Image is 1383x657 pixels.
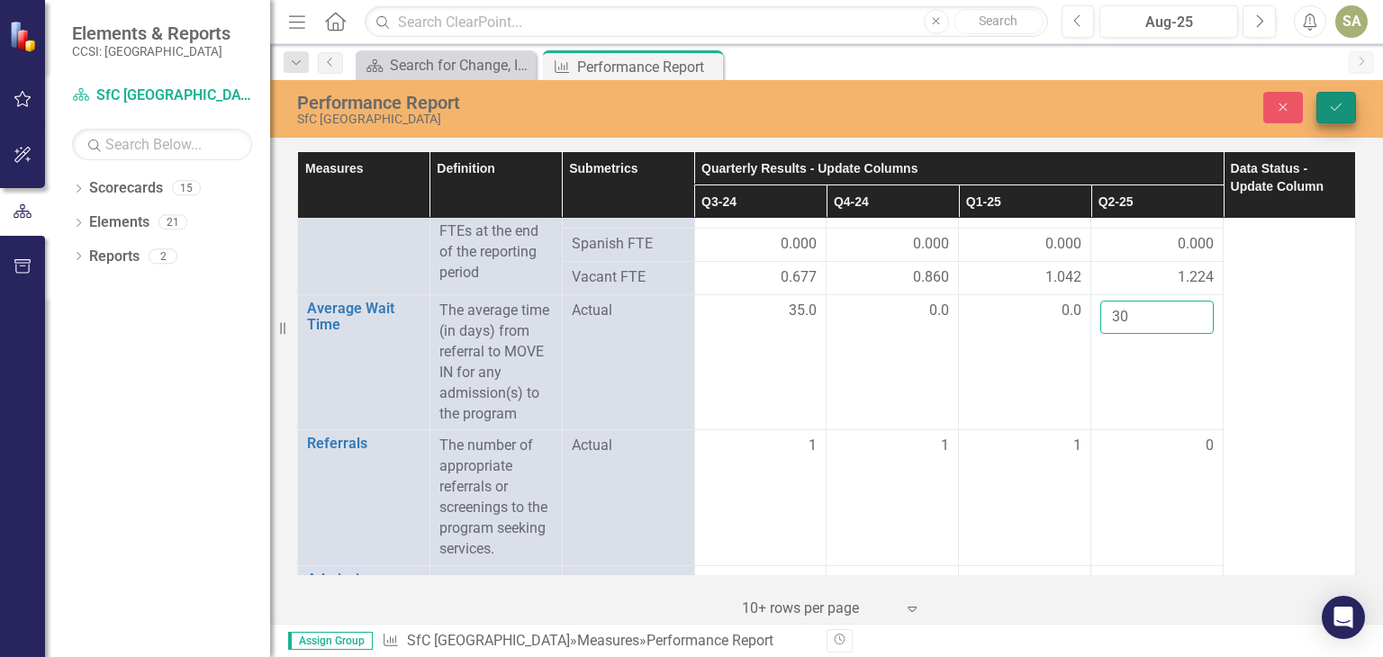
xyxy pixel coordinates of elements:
span: Spanish FTE [572,234,685,255]
button: SA [1335,5,1368,38]
div: Search for Change, Inc Landing Page [390,54,531,76]
span: 35.0 [789,301,817,321]
a: Elements [89,212,149,233]
span: Actual [572,571,685,592]
span: 0.000 [1045,234,1081,255]
span: 1 [941,436,949,456]
span: Actual [572,436,685,456]
span: 1 [941,571,949,592]
div: Number of total FTEs at the end of the reporting period [439,201,553,283]
a: SfC [GEOGRAPHIC_DATA] [72,85,252,106]
span: 1 [1206,571,1214,592]
div: » » [382,631,813,652]
button: Search [954,9,1044,34]
img: ClearPoint Strategy [9,21,41,52]
div: Performance Report [577,56,719,78]
a: Scorecards [89,178,163,199]
a: Reports [89,247,140,267]
span: 0.677 [781,267,817,288]
span: 1.224 [1178,267,1214,288]
span: 0 [1073,571,1081,592]
span: Search [979,13,1017,28]
a: Average Wait Time [307,301,420,332]
p: The number of admissions into the program [439,571,553,634]
input: Search Below... [72,129,252,160]
a: Search for Change, Inc Landing Page [360,54,531,76]
span: 0.000 [1178,234,1214,255]
span: Vacant FTE [572,267,685,288]
div: 15 [172,181,201,196]
span: Assign Group [288,632,373,650]
small: CCSI: [GEOGRAPHIC_DATA] [72,44,230,58]
div: Aug-25 [1106,12,1232,33]
span: 0.000 [913,234,949,255]
span: Actual [572,301,685,321]
div: Performance Report [646,632,773,649]
div: 2 [149,248,177,264]
p: The number of appropriate referrals or screenings to the program seeking services. [439,436,553,559]
span: 0.000 [781,234,817,255]
span: 1 [809,436,817,456]
a: Referrals [307,436,420,452]
div: 21 [158,215,187,230]
span: 1 [1073,436,1081,456]
div: Open Intercom Messenger [1322,596,1365,639]
div: Performance Report [297,93,883,112]
a: Measures [577,632,639,649]
a: SfC [GEOGRAPHIC_DATA] [407,632,570,649]
span: Elements & Reports [72,22,230,44]
button: Aug-25 [1099,5,1238,38]
span: 0.0 [929,301,949,321]
p: The average time (in days) from referral to MOVE IN for any admission(s) to the program [439,301,553,424]
span: 1.042 [1045,267,1081,288]
input: Search ClearPoint... [365,6,1047,38]
span: 0 [1206,436,1214,456]
a: Admissions [307,571,420,588]
span: 0.860 [913,267,949,288]
span: 1 [809,571,817,592]
div: SfC [GEOGRAPHIC_DATA] [297,112,883,126]
span: 0.0 [1062,301,1081,321]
